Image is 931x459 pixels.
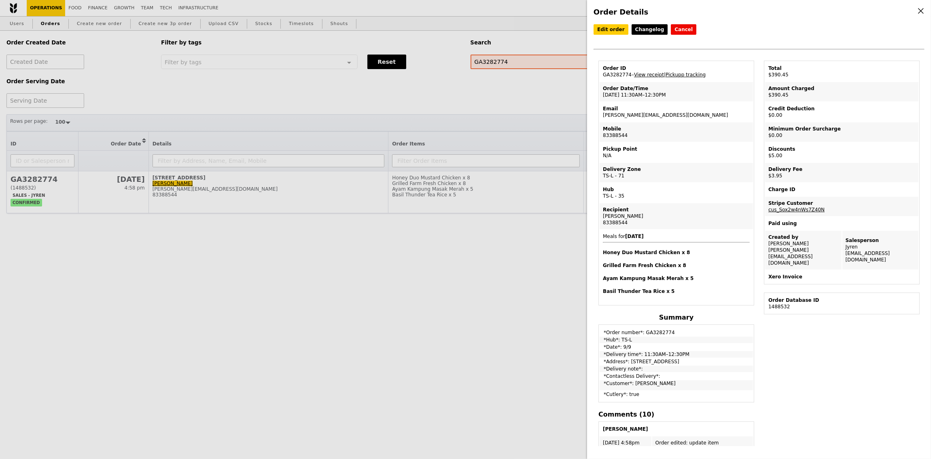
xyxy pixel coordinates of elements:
[768,297,915,303] div: Order Database ID
[625,234,644,239] b: [DATE]
[600,344,753,350] td: *Date*: 9/9
[600,122,753,142] td: 83388544
[671,24,696,35] button: Cancel
[600,62,753,81] td: GA3282774
[765,143,918,162] td: $5.00
[603,206,750,213] div: Recipient
[768,220,915,227] div: Paid using
[600,351,753,358] td: *Delivery time*: 11:30AM–12:30PM
[768,186,915,193] div: Charge ID
[765,82,918,101] td: $390.45
[603,426,648,432] b: [PERSON_NAME]
[603,234,750,295] span: Meals for
[600,82,753,101] td: [DATE] 11:30AM–12:30PM
[603,126,750,132] div: Mobile
[765,163,918,182] td: $3.95
[765,102,918,122] td: $0.00
[603,440,640,446] span: [DATE] 4:58pm
[768,146,915,152] div: Discounts
[768,207,825,213] a: cus_Sox2w4nWs7Z40N
[666,72,706,78] a: Pickupp tracking
[603,146,750,152] div: Pickup Point
[603,288,750,295] h4: Basil Thunder Tea Rice x 5
[603,262,750,269] h4: Grilled Farm Fresh Chicken x 8
[598,411,754,418] h4: Comments (10)
[594,8,648,16] span: Order Details
[600,380,753,390] td: *Customer*: [PERSON_NAME]
[765,294,918,313] td: 1488532
[768,274,915,280] div: Xero Invoice
[600,326,753,336] td: *Order number*: GA3282774
[768,200,915,206] div: Stripe Customer
[600,337,753,343] td: *Hub*: TS-L
[634,72,664,78] a: View receipt
[768,65,915,72] div: Total
[600,373,753,379] td: *Contactless Delivery*:
[765,122,918,142] td: $0.00
[600,143,753,162] td: N/A
[652,436,753,449] td: Order edited: update item
[603,219,750,226] div: 83388544
[603,85,750,92] div: Order Date/Time
[603,105,750,112] div: Email
[632,24,668,35] a: Changelog
[765,62,918,81] td: $390.45
[603,213,750,219] div: [PERSON_NAME]
[600,391,753,401] td: *Cutlery*: true
[603,249,750,256] h4: Honey Duo Mustard Chicken x 8
[603,186,750,193] div: Hub
[600,102,753,122] td: [PERSON_NAME][EMAIL_ADDRESS][DOMAIN_NAME]
[600,183,753,202] td: TS-L - 35
[765,231,842,270] td: [PERSON_NAME] [PERSON_NAME][EMAIL_ADDRESS][DOMAIN_NAME]
[603,65,750,72] div: Order ID
[768,234,838,240] div: Created by
[594,24,628,35] a: Edit order
[603,166,750,173] div: Delivery Zone
[768,105,915,112] div: Credit Deduction
[600,366,753,372] td: *Delivery note*:
[600,358,753,365] td: *Address*: [STREET_ADDRESS]
[768,166,915,173] div: Delivery Fee
[664,72,706,78] span: |
[600,163,753,182] td: TS-L - 71
[598,314,754,321] h4: Summary
[632,72,634,78] span: –
[603,275,750,282] h4: Ayam Kampung Masak Merah x 5
[768,85,915,92] div: Amount Charged
[842,231,919,270] td: Jyren [EMAIL_ADDRESS][DOMAIN_NAME]
[768,126,915,132] div: Minimum Order Surcharge
[846,237,916,244] div: Salesperson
